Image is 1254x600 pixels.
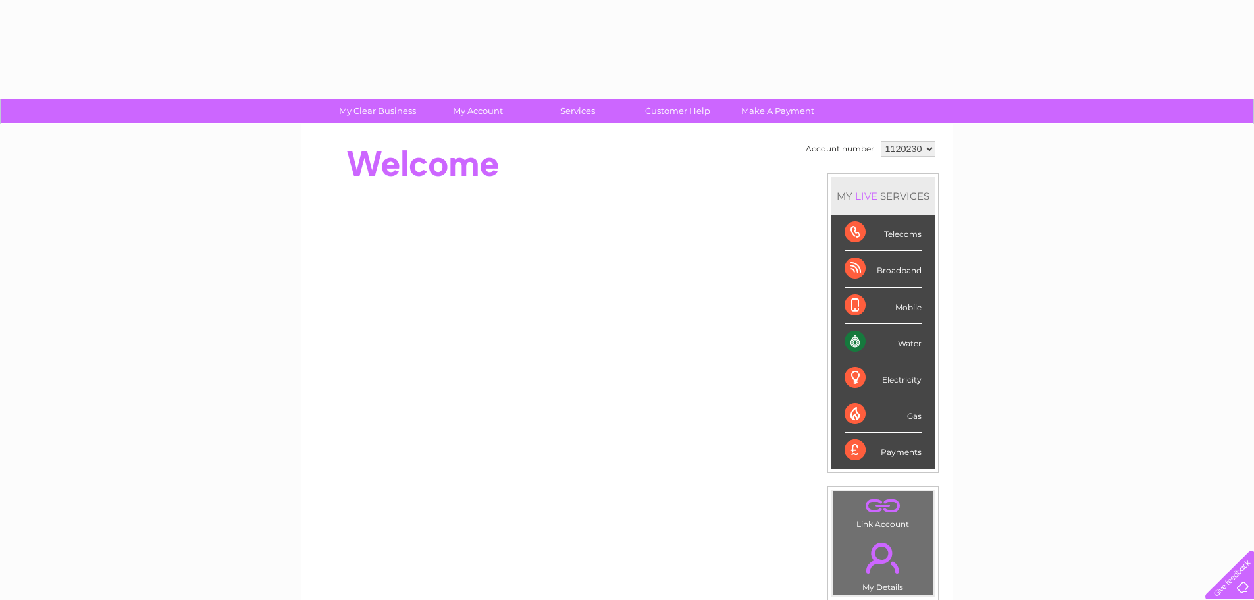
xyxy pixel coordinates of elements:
[523,99,632,123] a: Services
[623,99,732,123] a: Customer Help
[832,532,934,596] td: My Details
[802,138,877,160] td: Account number
[723,99,832,123] a: Make A Payment
[845,215,922,251] div: Telecoms
[852,190,880,202] div: LIVE
[845,324,922,360] div: Water
[832,491,934,532] td: Link Account
[845,251,922,287] div: Broadband
[845,360,922,396] div: Electricity
[845,396,922,433] div: Gas
[323,99,432,123] a: My Clear Business
[836,535,930,581] a: .
[845,288,922,324] div: Mobile
[423,99,532,123] a: My Account
[831,177,935,215] div: MY SERVICES
[836,495,930,518] a: .
[845,433,922,468] div: Payments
